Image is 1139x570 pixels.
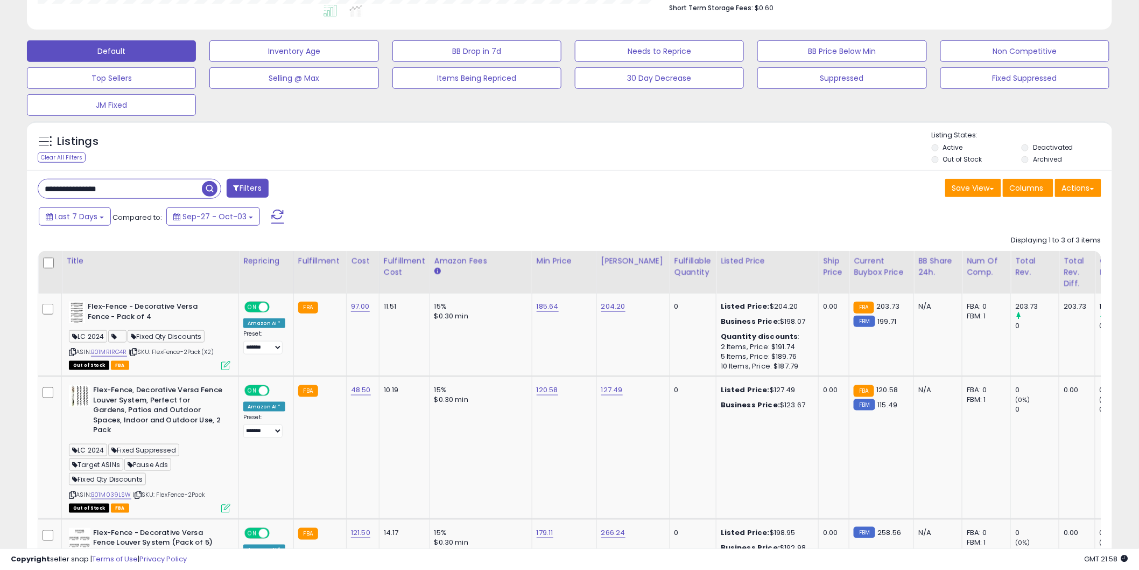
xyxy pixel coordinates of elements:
div: Listed Price [721,255,814,267]
span: | SKU: FlexFence-2Pack [133,490,206,499]
span: ON [245,303,259,312]
b: Flex-Fence - Decorative Versa Fence - Pack of 4 [88,302,219,324]
div: BB Share 24h. [918,255,958,278]
div: $127.49 [721,385,810,395]
div: Repricing [243,255,289,267]
button: Fixed Suppressed [940,67,1109,89]
div: 0.00 [1064,528,1087,538]
button: BB Price Below Min [757,40,926,62]
span: All listings that are currently out of stock and unavailable for purchase on Amazon [69,504,109,513]
button: Columns [1003,179,1053,197]
div: 11.51 [384,302,421,311]
div: 0.00 [823,302,841,311]
button: Non Competitive [940,40,1109,62]
div: 2 Items, Price: $191.74 [721,342,810,352]
a: 179.11 [537,527,553,538]
a: 185.64 [537,301,559,312]
strong: Copyright [11,554,50,564]
div: 15% [434,385,524,395]
div: Fulfillment Cost [384,255,425,278]
small: (0%) [1100,395,1115,404]
label: Out of Stock [943,155,982,164]
button: Selling @ Max [209,67,378,89]
div: Total Rev. [1015,255,1054,278]
a: 204.20 [601,301,625,312]
b: Listed Price: [721,301,770,311]
a: 48.50 [351,385,371,395]
a: 266.24 [601,527,625,538]
a: 127.49 [601,385,623,395]
div: Title [66,255,234,267]
div: 0 [1015,321,1059,331]
div: 203.73 [1015,302,1059,311]
div: Num of Comp. [967,255,1006,278]
div: Amazon Fees [434,255,528,267]
span: Last 7 Days [55,211,97,222]
button: Save View [945,179,1001,197]
div: Displaying 1 to 3 of 3 items [1011,235,1101,246]
b: Short Term Storage Fees: [669,3,753,12]
div: Preset: [243,330,285,354]
span: LC 2024 [69,330,107,343]
span: 203.73 [877,301,900,311]
a: B01MRIRG4R [91,347,127,357]
b: Listed Price: [721,385,770,395]
div: Cost [351,255,375,267]
small: FBA [298,385,318,397]
div: $123.67 [721,400,810,410]
span: 199.71 [878,316,897,326]
div: 0.00 [1064,385,1087,395]
div: 15% [434,302,524,311]
div: Min Price [537,255,592,267]
a: 120.58 [537,385,558,395]
div: Total Rev. Diff. [1064,255,1091,289]
small: FBM [854,527,875,538]
p: Listing States: [932,130,1112,141]
span: LC 2024 [69,444,107,456]
button: Suppressed [757,67,926,89]
button: Last 7 Days [39,207,111,226]
a: B01M039LSW [91,490,131,499]
a: 97.00 [351,301,370,312]
div: seller snap | | [11,554,187,565]
span: 258.56 [878,527,902,538]
span: Fixed Qty Discounts [128,330,205,343]
b: Quantity discounts [721,331,798,342]
a: Terms of Use [92,554,138,564]
div: 10 Items, Price: $187.79 [721,362,810,371]
span: FBA [111,504,129,513]
small: FBA [854,385,874,397]
div: FBA: 0 [967,302,1002,311]
button: Filters [227,179,269,198]
div: $0.30 min [434,538,524,547]
b: Flex-Fence - Decorative Versa Fence Louver System (Pack of 5) [93,528,224,551]
button: Default [27,40,196,62]
span: FBA [111,361,129,370]
span: All listings that are currently out of stock and unavailable for purchase on Amazon [69,361,109,370]
div: 0.00 [823,528,841,538]
span: Columns [1010,183,1044,193]
div: $198.95 [721,528,810,538]
button: BB Drop in 7d [392,40,561,62]
button: Needs to Reprice [575,40,744,62]
div: ASIN: [69,385,230,511]
div: Amazon AI * [243,318,285,328]
div: Ship Price [823,255,845,278]
div: 14.17 [384,528,421,538]
span: $0.60 [755,3,774,13]
span: OFF [268,303,285,312]
label: Active [943,143,963,152]
div: FBA: 0 [967,385,1002,395]
span: OFF [268,529,285,538]
span: Sep-27 - Oct-03 [182,211,247,222]
b: Business Price: [721,316,780,326]
div: [PERSON_NAME] [601,255,665,267]
a: 121.50 [351,527,370,538]
div: 0 [1015,385,1059,395]
div: $204.20 [721,302,810,311]
div: Fulfillable Quantity [674,255,712,278]
div: $0.30 min [434,395,524,405]
div: N/A [918,302,954,311]
div: 0 [674,528,708,538]
b: Business Price: [721,400,780,410]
